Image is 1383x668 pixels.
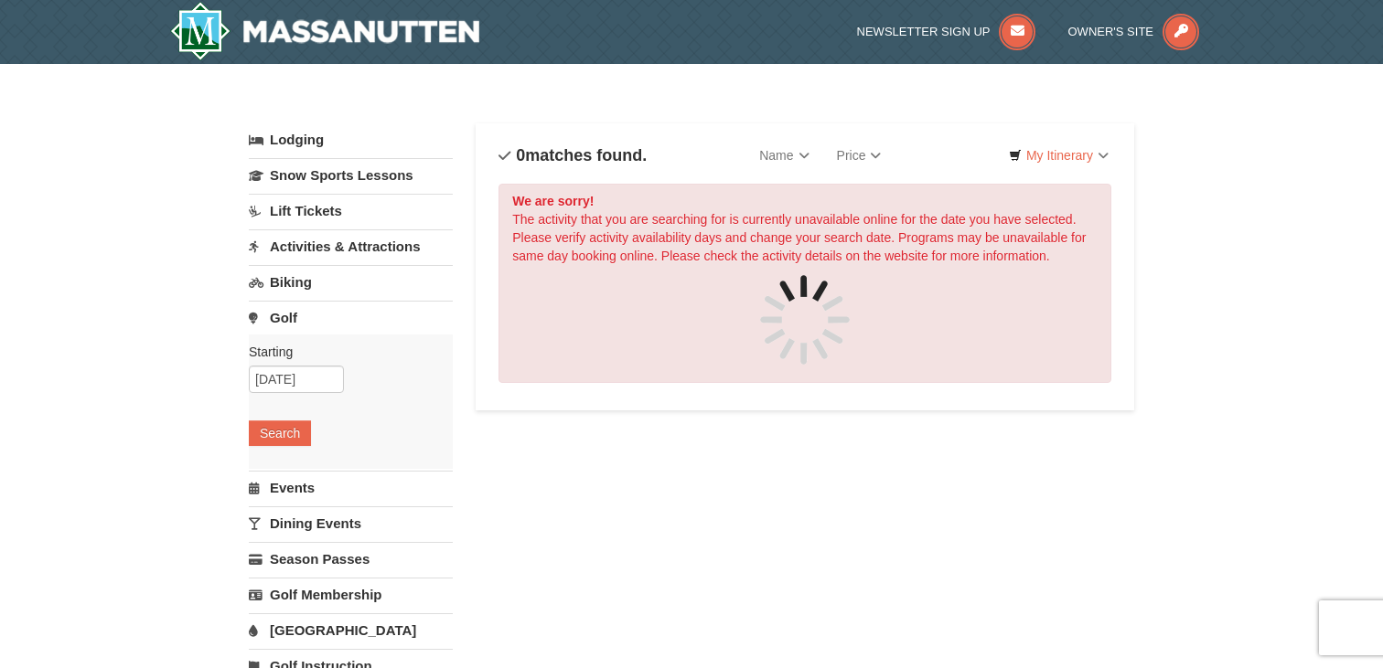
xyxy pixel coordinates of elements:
a: Name [745,137,822,174]
a: Lift Tickets [249,194,453,228]
span: Owner's Site [1068,25,1154,38]
a: Lodging [249,123,453,156]
strong: We are sorry! [512,194,594,208]
a: My Itinerary [997,142,1120,169]
a: Dining Events [249,506,453,540]
a: Activities & Attractions [249,229,453,263]
a: Golf Membership [249,578,453,611]
img: Massanutten Resort Logo [170,2,479,60]
a: Owner's Site [1068,25,1200,38]
a: Events [249,471,453,504]
a: Massanutten Resort [170,2,479,60]
a: Price [823,137,895,174]
img: spinner.gif [759,274,851,366]
a: Golf [249,301,453,334]
a: Season Passes [249,542,453,576]
button: Search [249,420,311,446]
a: Newsletter Sign Up [857,25,1036,38]
div: The activity that you are searching for is currently unavailable online for the date you have sel... [499,184,1111,383]
a: Snow Sports Lessons [249,158,453,192]
a: [GEOGRAPHIC_DATA] [249,613,453,647]
label: Starting [249,343,439,361]
a: Biking [249,265,453,299]
span: Newsletter Sign Up [857,25,991,38]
